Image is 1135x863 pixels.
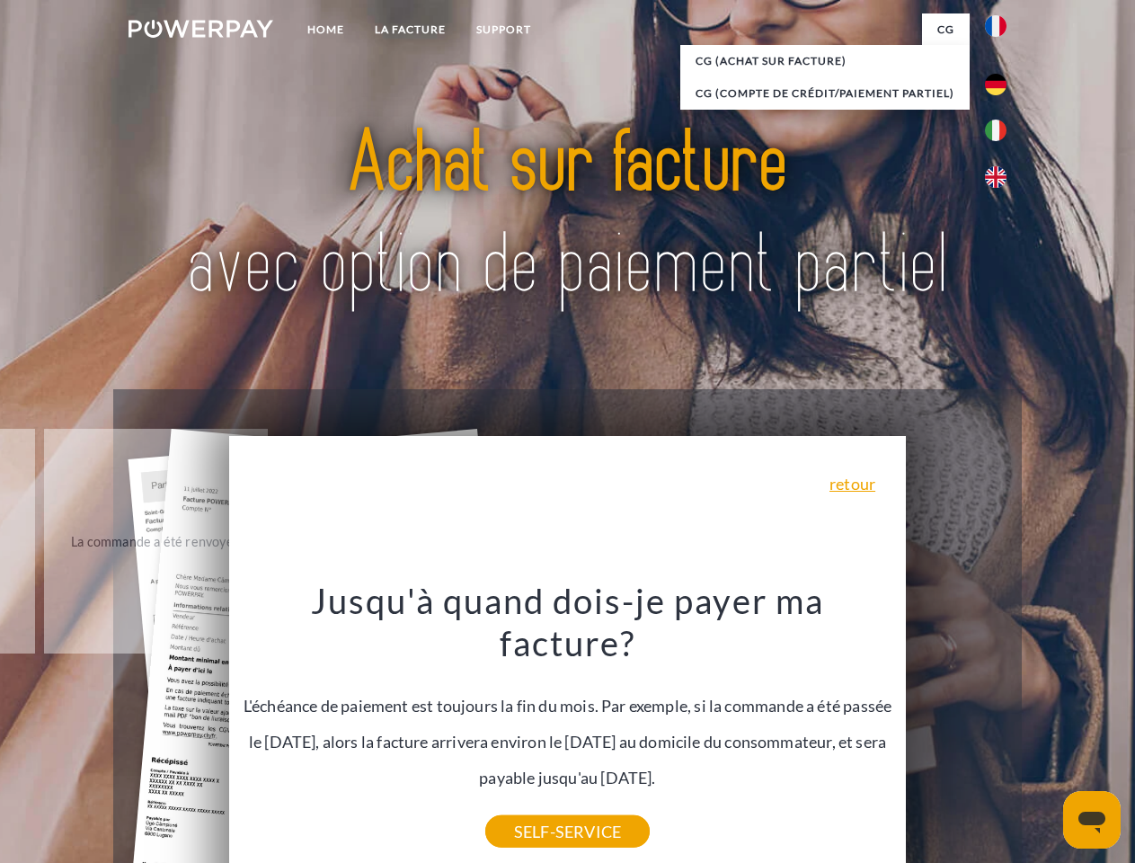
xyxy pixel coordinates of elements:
[240,579,896,665] h3: Jusqu'à quand dois-je payer ma facture?
[829,476,875,492] a: retour
[485,815,650,848] a: SELF-SERVICE
[922,13,970,46] a: CG
[1063,791,1121,849] iframe: Bouton de lancement de la fenêtre de messagerie
[680,45,970,77] a: CG (achat sur facture)
[292,13,359,46] a: Home
[985,120,1006,141] img: it
[240,579,896,832] div: L'échéance de paiement est toujours la fin du mois. Par exemple, si la commande a été passée le [...
[985,74,1006,95] img: de
[172,86,963,344] img: title-powerpay_fr.svg
[129,20,273,38] img: logo-powerpay-white.svg
[680,77,970,110] a: CG (Compte de crédit/paiement partiel)
[985,166,1006,188] img: en
[461,13,546,46] a: Support
[359,13,461,46] a: LA FACTURE
[985,15,1006,37] img: fr
[55,529,257,553] div: La commande a été renvoyée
